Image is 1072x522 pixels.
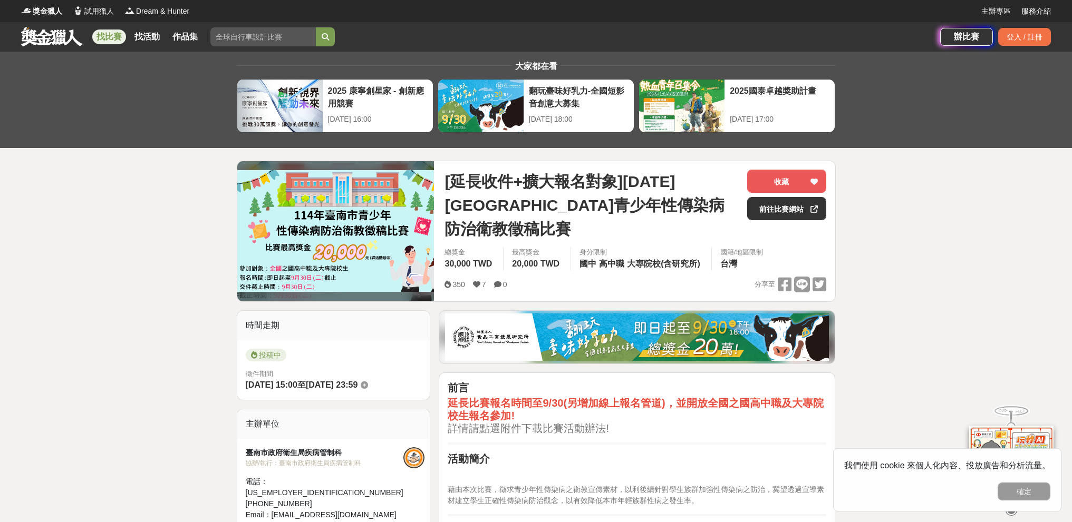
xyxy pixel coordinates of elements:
[297,380,306,389] span: 至
[599,259,624,268] span: 高中職
[1021,6,1051,17] a: 服務介紹
[445,170,739,241] span: [延長收件+擴大報名對象][DATE][GEOGRAPHIC_DATA]青少年性傳染病防治衛教徵稿比賽
[130,29,164,44] a: 找活動
[445,247,495,258] span: 總獎金
[445,313,829,361] img: 1c81a89c-c1b3-4fd6-9c6e-7d29d79abef5.jpg
[529,114,629,125] div: [DATE] 18:00
[306,380,358,389] span: [DATE] 23:59
[448,453,490,465] strong: 活動簡介
[246,380,297,389] span: [DATE] 15:00
[513,62,560,71] span: 大家都在看
[73,5,83,16] img: Logo
[21,5,32,16] img: Logo
[969,420,1054,490] img: d2146d9a-e6f6-4337-9592-8cefde37ba6b.png
[503,280,507,289] span: 0
[755,277,775,292] span: 分享至
[448,422,609,434] span: 詳情請點選附件下載比賽活動辦法!
[124,6,189,17] a: LogoDream & Hunter
[639,79,835,133] a: 2025國泰卓越獎助計畫[DATE] 17:00
[168,29,202,44] a: 作品集
[720,247,764,258] div: 國籍/地區限制
[580,259,596,268] span: 國中
[237,311,430,340] div: 時間走期
[21,6,62,17] a: Logo獎金獵人
[237,170,434,292] img: Cover Image
[448,382,469,393] strong: 前言
[747,197,826,220] a: 前往比賽網站
[246,509,403,520] div: Email： [EMAIL_ADDRESS][DOMAIN_NAME]
[940,28,993,46] a: 辦比賽
[84,6,114,17] span: 試用獵人
[627,259,700,268] span: 大專院校(含研究所)
[512,247,562,258] span: 最高獎金
[328,114,428,125] div: [DATE] 16:00
[981,6,1011,17] a: 主辦專區
[730,85,829,109] div: 2025國泰卓越獎助計畫
[246,370,273,378] span: 徵件期間
[747,170,826,193] button: 收藏
[580,247,703,258] div: 身分限制
[92,29,126,44] a: 找比賽
[136,6,189,17] span: Dream & Hunter
[237,409,430,439] div: 主辦單位
[438,79,634,133] a: 翻玩臺味好乳力-全國短影音創意大募集[DATE] 18:00
[237,79,433,133] a: 2025 康寧創星家 - 創新應用競賽[DATE] 16:00
[246,349,286,361] span: 投稿中
[529,85,629,109] div: 翻玩臺味好乳力-全國短影音創意大募集
[246,458,403,468] div: 協辦/執行： 臺南市政府衛生局疾病管制科
[328,85,428,109] div: 2025 康寧創星家 - 創新應用競賽
[445,259,492,268] span: 30,000 TWD
[844,461,1050,470] span: 我們使用 cookie 來個人化內容、投放廣告和分析流量。
[33,6,62,17] span: 獎金獵人
[124,5,135,16] img: Logo
[998,28,1051,46] div: 登入 / 註冊
[482,280,486,289] span: 7
[246,476,403,509] div: 電話： [US_EMPLOYER_IDENTIFICATION_NUMBER][PHONE_NUMBER]
[246,447,403,458] div: 臺南市政府衛生局疾病管制科
[998,482,1050,500] button: 確定
[730,114,829,125] div: [DATE] 17:00
[210,27,316,46] input: 全球自行車設計比賽
[452,280,465,289] span: 350
[73,6,114,17] a: Logo試用獵人
[720,259,737,268] span: 台灣
[448,397,823,421] strong: 延長比賽報名時間至9/30(另增加線上報名管道)，並開放全國之國高中職及大專院校生報名參加!
[512,259,559,268] span: 20,000 TWD
[448,485,824,505] span: 藉由本次比賽，徵求青少年性傳染病之衛教宣傳素材，以利後續針對學生族群加強性傳染病之防治，冀望透過宣導素材建立學生正確性傳染病防治觀念，以有效降低本市年輕族群性病之發生率。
